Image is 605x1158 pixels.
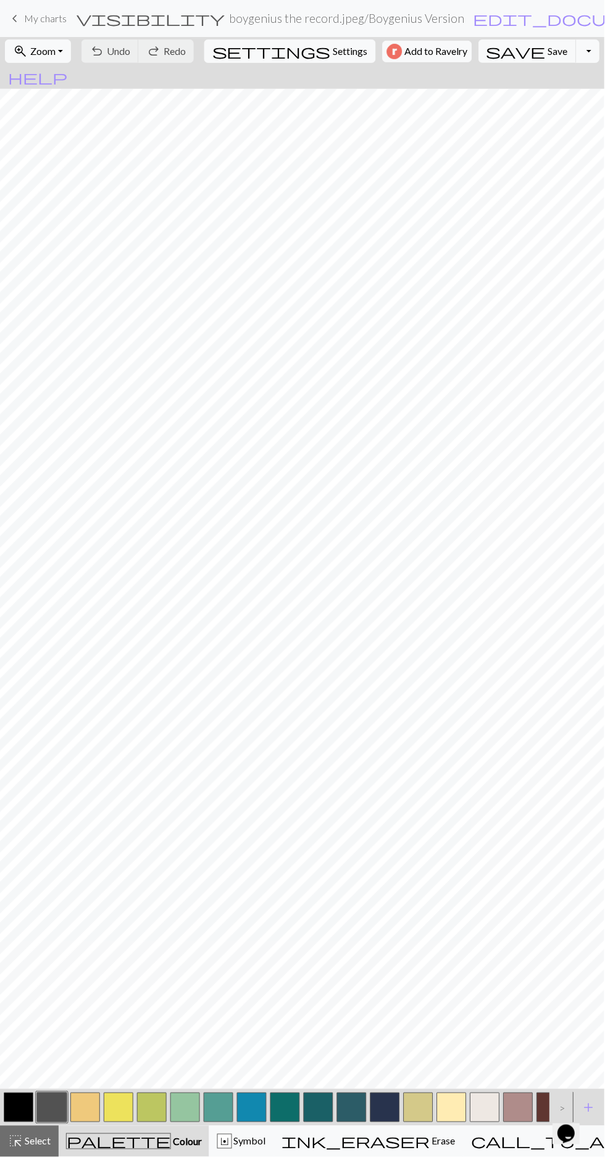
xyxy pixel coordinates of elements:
button: Add to Ravelry [383,41,472,62]
button: Save [479,39,577,63]
button: Y Symbol [209,1127,274,1158]
h2: boygenius the record.jpeg / Boygenius Version 3 [230,11,468,25]
button: Erase [274,1127,464,1158]
span: keyboard_arrow_left [7,10,22,27]
img: Ravelry [387,44,403,59]
span: palette [67,1134,170,1151]
i: Settings [212,44,331,59]
span: Zoom [30,45,56,57]
span: zoom_in [13,43,28,60]
span: settings [212,43,331,60]
div: Y [218,1136,232,1151]
span: Select [23,1136,51,1148]
div: > [550,1092,570,1125]
span: help [8,68,67,86]
span: ink_eraser [282,1134,430,1151]
span: Settings [333,44,368,59]
span: add [582,1100,596,1117]
span: Erase [430,1136,456,1148]
span: My charts [24,12,67,24]
iframe: chat widget [553,1109,593,1146]
span: save [487,43,546,60]
span: Colour [171,1137,202,1149]
a: My charts [7,8,67,29]
button: Zoom [5,39,71,63]
span: Add to Ravelry [405,44,468,59]
span: highlight_alt [8,1134,23,1151]
span: Symbol [232,1136,266,1148]
span: visibility [77,10,225,27]
button: Colour [59,1127,209,1158]
button: SettingsSettings [204,39,376,63]
span: Save [549,45,569,57]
